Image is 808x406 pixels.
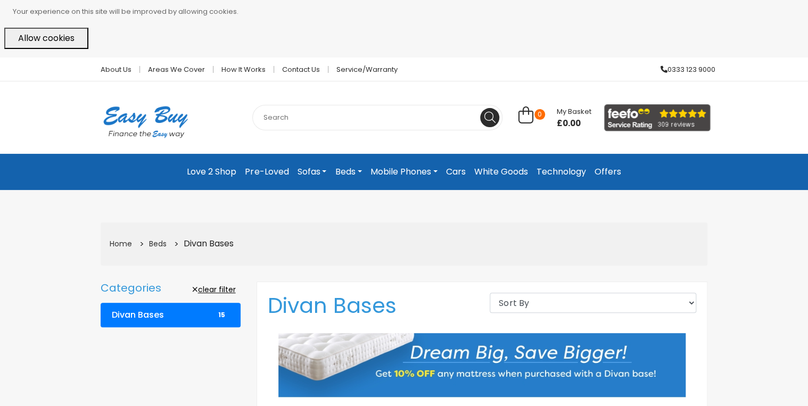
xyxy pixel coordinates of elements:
a: 0 My Basket £0.00 [518,112,591,125]
a: Beds [149,238,167,249]
a: Home [110,238,132,249]
span: My Basket [557,106,591,117]
a: Contact Us [274,66,328,73]
li: Divan Bases [170,236,235,252]
a: About Us [93,66,140,73]
a: Service/Warranty [328,66,398,73]
img: Easy Buy [93,92,199,152]
p: Your experience on this site will be improved by allowing cookies. [13,4,804,19]
input: Search [252,105,502,130]
a: clear filter [187,281,241,298]
img: feefo_logo [604,104,711,131]
a: Beds [331,162,366,181]
a: Technology [532,162,590,181]
a: White Goods [470,162,532,181]
b: Divan Bases [112,310,164,320]
a: 0333 123 9000 [653,66,715,73]
a: Mobile Phones [366,162,442,181]
a: Offers [590,162,625,181]
a: Divan Bases 15 [101,303,241,327]
a: Love 2 Shop [183,162,241,181]
a: Sofas [293,162,331,181]
a: How it works [213,66,274,73]
p: Categories [101,281,161,294]
h1: Divan Bases [268,293,474,318]
span: 0 [534,109,545,120]
span: 15 [215,310,229,320]
button: Allow cookies [4,28,88,49]
span: £0.00 [557,118,591,129]
a: Pre-Loved [241,162,293,181]
a: Areas we cover [140,66,213,73]
a: Cars [442,162,470,181]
